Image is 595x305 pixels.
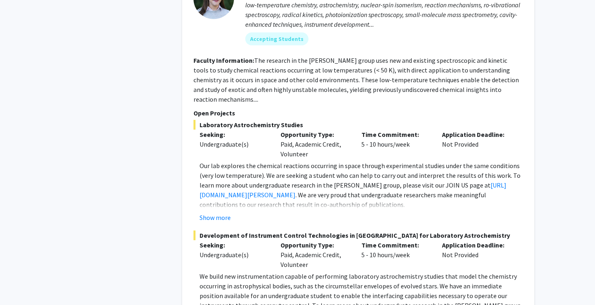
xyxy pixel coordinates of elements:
[193,108,523,118] p: Open Projects
[280,240,349,250] p: Opportunity Type:
[245,32,308,45] mat-chip: Accepting Students
[436,130,517,159] div: Not Provided
[200,139,268,149] div: Undergraduate(s)
[200,161,523,209] p: Our lab explores the chemical reactions occurring in space through experimental studies under the...
[361,130,430,139] p: Time Commitment:
[442,240,511,250] p: Application Deadline:
[193,56,254,64] b: Faculty Information:
[274,130,355,159] div: Paid, Academic Credit, Volunteer
[200,240,268,250] p: Seeking:
[355,240,436,269] div: 5 - 10 hours/week
[436,240,517,269] div: Not Provided
[6,269,34,299] iframe: Chat
[193,56,519,103] fg-read-more: The research in the [PERSON_NAME] group uses new and existing spectroscopic and kinetic tools to ...
[274,240,355,269] div: Paid, Academic Credit, Volunteer
[193,120,523,130] span: Laboratory Astrochemistry Studies
[200,213,231,222] button: Show more
[280,130,349,139] p: Opportunity Type:
[442,130,511,139] p: Application Deadline:
[355,130,436,159] div: 5 - 10 hours/week
[200,250,268,260] div: Undergraduate(s)
[193,230,523,240] span: Development of Instrument Control Technologies in [GEOGRAPHIC_DATA] for Laboratory Astrochemistry
[200,130,268,139] p: Seeking:
[361,240,430,250] p: Time Commitment:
